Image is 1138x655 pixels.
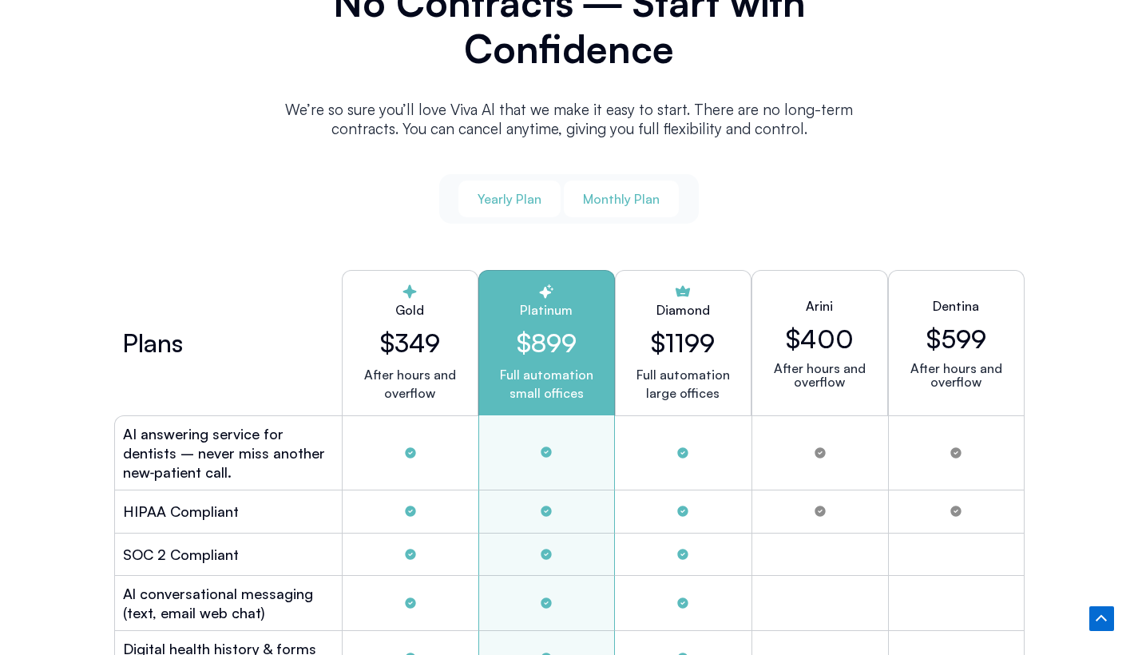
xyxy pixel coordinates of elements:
[926,324,986,354] h2: $599
[656,300,710,320] h2: Diamond
[902,362,1011,389] p: After hours and overflow
[933,296,979,316] h2: Dentina
[123,545,239,564] h2: SOC 2 Compliant
[636,366,730,403] p: Full automation large offices
[492,300,601,320] h2: Platinum
[478,190,541,208] span: Yearly Plan
[123,502,239,521] h2: HIPAA Compliant
[583,190,660,208] span: Monthly Plan
[765,362,874,389] p: After hours and overflow
[651,327,715,358] h2: $1199
[266,100,873,138] p: We’re so sure you’ll love Viva Al that we make it easy to start. There are no long-term contracts...
[355,327,465,358] h2: $349
[122,333,183,352] h2: Plans
[492,366,601,403] p: Full automation small offices
[355,366,465,403] p: After hours and overflow
[123,584,334,622] h2: Al conversational messaging (text, email web chat)
[123,424,334,482] h2: AI answering service for dentists – never miss another new‑patient call.
[355,300,465,320] h2: Gold
[786,324,854,354] h2: $400
[492,327,601,358] h2: $899
[806,296,833,316] h2: Arini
